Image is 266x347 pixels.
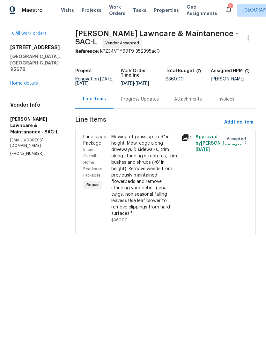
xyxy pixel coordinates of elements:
span: Approved by [PERSON_NAME] on [196,135,243,152]
span: Landscape Package [83,135,106,146]
span: [DATE] [75,81,89,86]
span: [PERSON_NAME] Lawncare & Maintanence - SAC-L [75,30,238,46]
p: [EMAIL_ADDRESS][DOMAIN_NAME] [10,138,60,148]
a: All work orders [10,31,47,36]
span: Vendor Accepted [105,40,142,46]
div: [PERSON_NAME] [211,77,256,81]
span: - [75,77,115,86]
div: Attachments [174,96,202,102]
div: 2 [228,4,233,10]
h4: Vendor Info [10,102,60,108]
h5: Assigned HPM [211,69,243,73]
span: The hpm assigned to this work order. [245,69,250,77]
h5: Project [75,69,92,73]
span: Maestro [22,7,43,13]
h5: [PERSON_NAME] Lawncare & Maintanence - SAC-L [10,116,60,135]
span: Tasks [133,8,146,12]
div: Mowing of grass up to 6" in height. Mow, edge along driveways & sidewalks, trim along standing st... [111,134,178,217]
span: Renovation [75,77,115,86]
div: KPZ34VTY69T9-352395ac0 [75,48,256,55]
button: Add line item [222,117,256,128]
span: The total cost of line items that have been proposed by Opendoor. This sum includes line items th... [196,69,201,77]
span: Line Items [75,117,222,128]
span: $360.00 [166,77,184,81]
span: - [121,81,149,86]
h5: Work Order Timeline [121,69,166,78]
span: [DATE] [121,81,134,86]
span: Visits [61,7,74,13]
b: Reference: [75,49,99,54]
span: Add line item [224,118,253,126]
span: Accepted [227,136,248,142]
a: Home details [10,81,38,86]
span: [DATE] [100,77,114,81]
span: Work Orders [109,4,125,17]
div: Invoices [217,96,234,102]
h5: Total Budget [166,69,194,73]
h2: [STREET_ADDRESS] [10,44,60,51]
div: 4 [181,134,192,141]
h5: [GEOGRAPHIC_DATA], [GEOGRAPHIC_DATA] 95678 [10,53,60,72]
span: Interior Overall - Home Readiness Packages [83,148,102,177]
div: Line Items [83,96,106,102]
span: $360.00 [111,218,128,222]
span: Geo Assignments [187,4,217,17]
span: [DATE] [196,147,210,152]
span: [DATE] [136,81,149,86]
p: [PHONE_NUMBER] [10,151,60,156]
span: Repair [84,182,101,188]
span: Projects [82,7,101,13]
div: Progress Updates [121,96,159,102]
span: Properties [154,7,179,13]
